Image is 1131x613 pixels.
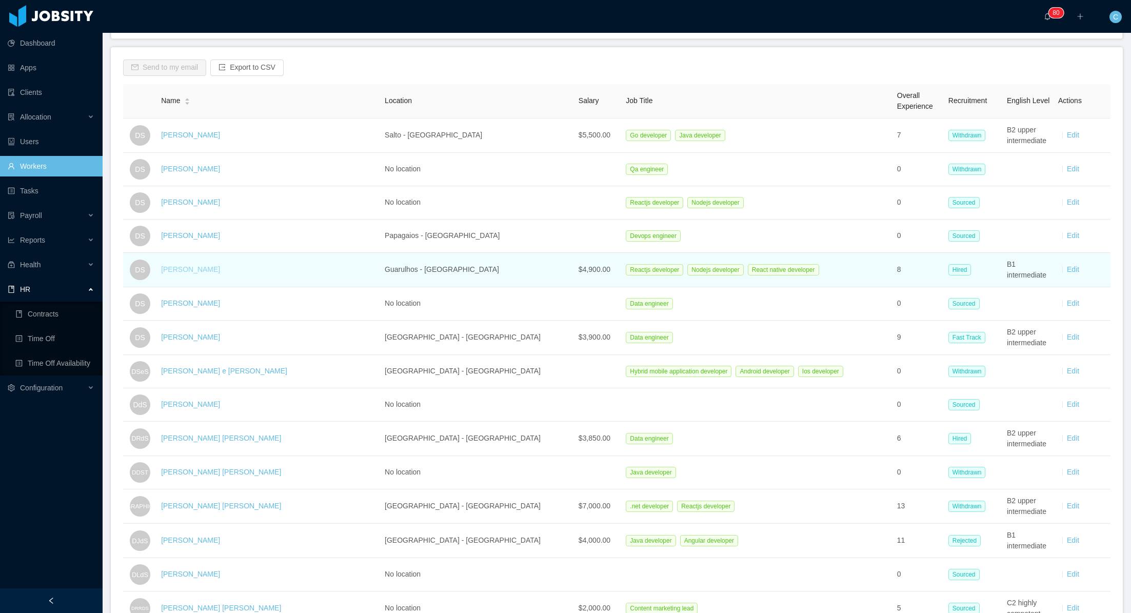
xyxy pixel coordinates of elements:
[381,253,574,287] td: Guarulhos - [GEOGRAPHIC_DATA]
[948,332,985,343] span: Fast Track
[1113,11,1118,23] span: C
[748,264,819,275] span: React native developer
[8,181,94,201] a: icon: profileTasks
[626,130,671,141] span: Go developer
[948,165,990,173] a: Withdrawn
[381,186,574,220] td: No location
[579,131,610,139] span: $5,500.00
[948,96,987,105] span: Recruitment
[948,501,986,512] span: Withdrawn
[381,321,574,355] td: [GEOGRAPHIC_DATA] - [GEOGRAPHIC_DATA]
[133,394,147,415] span: DdS
[161,570,220,578] a: [PERSON_NAME]
[381,388,574,422] td: No location
[948,569,980,580] span: Sourced
[1067,333,1079,341] a: Edit
[893,321,944,355] td: 9
[948,130,986,141] span: Withdrawn
[1003,422,1054,456] td: B2 upper intermediate
[948,367,990,375] a: Withdrawn
[893,558,944,591] td: 0
[1007,96,1049,105] span: English Level
[20,384,63,392] span: Configuration
[1056,8,1060,18] p: 0
[1003,118,1054,153] td: B2 upper intermediate
[1058,96,1082,105] span: Actions
[381,220,574,253] td: Papagaios - [GEOGRAPHIC_DATA]
[948,502,990,510] a: Withdrawn
[893,220,944,253] td: 0
[20,236,45,244] span: Reports
[15,353,94,373] a: icon: profileTime Off Availability
[626,535,676,546] span: Java developer
[948,230,980,242] span: Sourced
[626,298,672,309] span: Data engineer
[8,261,15,268] i: icon: medicine-box
[948,231,984,240] a: Sourced
[1067,367,1079,375] a: Edit
[948,333,989,341] a: Fast Track
[1067,265,1079,273] a: Edit
[381,524,574,558] td: [GEOGRAPHIC_DATA] - [GEOGRAPHIC_DATA]
[161,468,281,476] a: [PERSON_NAME] [PERSON_NAME]
[1077,13,1084,20] i: icon: plus
[579,265,610,273] span: $4,900.00
[185,97,190,100] i: icon: caret-up
[948,399,980,410] span: Sourced
[381,153,574,186] td: No location
[626,332,672,343] span: Data engineer
[948,400,984,408] a: Sourced
[385,96,412,105] span: Location
[20,261,41,269] span: Health
[579,434,610,442] span: $3,850.00
[893,118,944,153] td: 7
[20,113,51,121] span: Allocation
[893,489,944,524] td: 13
[948,535,981,546] span: Rejected
[680,535,738,546] span: Angular developer
[161,502,281,510] a: [PERSON_NAME] [PERSON_NAME]
[687,264,743,275] span: Nodejs developer
[626,96,652,105] span: Job Title
[1003,321,1054,355] td: B2 upper intermediate
[161,165,220,173] a: [PERSON_NAME]
[1067,434,1079,442] a: Edit
[161,299,220,307] a: [PERSON_NAME]
[161,367,287,375] a: [PERSON_NAME] e [PERSON_NAME]
[948,299,984,307] a: Sourced
[8,33,94,53] a: icon: pie-chartDashboard
[8,236,15,244] i: icon: line-chart
[579,502,610,510] span: $7,000.00
[1067,536,1079,544] a: Edit
[1053,8,1056,18] p: 8
[161,333,220,341] a: [PERSON_NAME]
[1048,8,1063,18] sup: 80
[897,91,933,110] span: Overall Experience
[1067,570,1079,578] a: Edit
[948,570,984,578] a: Sourced
[20,211,42,220] span: Payroll
[893,153,944,186] td: 0
[381,355,574,388] td: [GEOGRAPHIC_DATA] - [GEOGRAPHIC_DATA]
[381,287,574,321] td: No location
[948,467,986,478] span: Withdrawn
[893,422,944,456] td: 6
[8,113,15,121] i: icon: solution
[893,456,944,489] td: 0
[135,260,145,280] span: DS
[948,536,985,544] a: Rejected
[161,400,220,408] a: [PERSON_NAME]
[948,264,971,275] span: Hired
[381,456,574,489] td: No location
[1067,165,1079,173] a: Edit
[8,212,15,219] i: icon: file-protect
[626,230,681,242] span: Devops engineer
[161,434,281,442] a: [PERSON_NAME] [PERSON_NAME]
[1067,131,1079,139] a: Edit
[736,366,793,377] span: Android developer
[948,366,986,377] span: Withdrawn
[626,467,676,478] span: Java developer
[948,434,976,442] a: Hired
[161,95,180,106] span: Name
[948,131,990,139] a: Withdrawn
